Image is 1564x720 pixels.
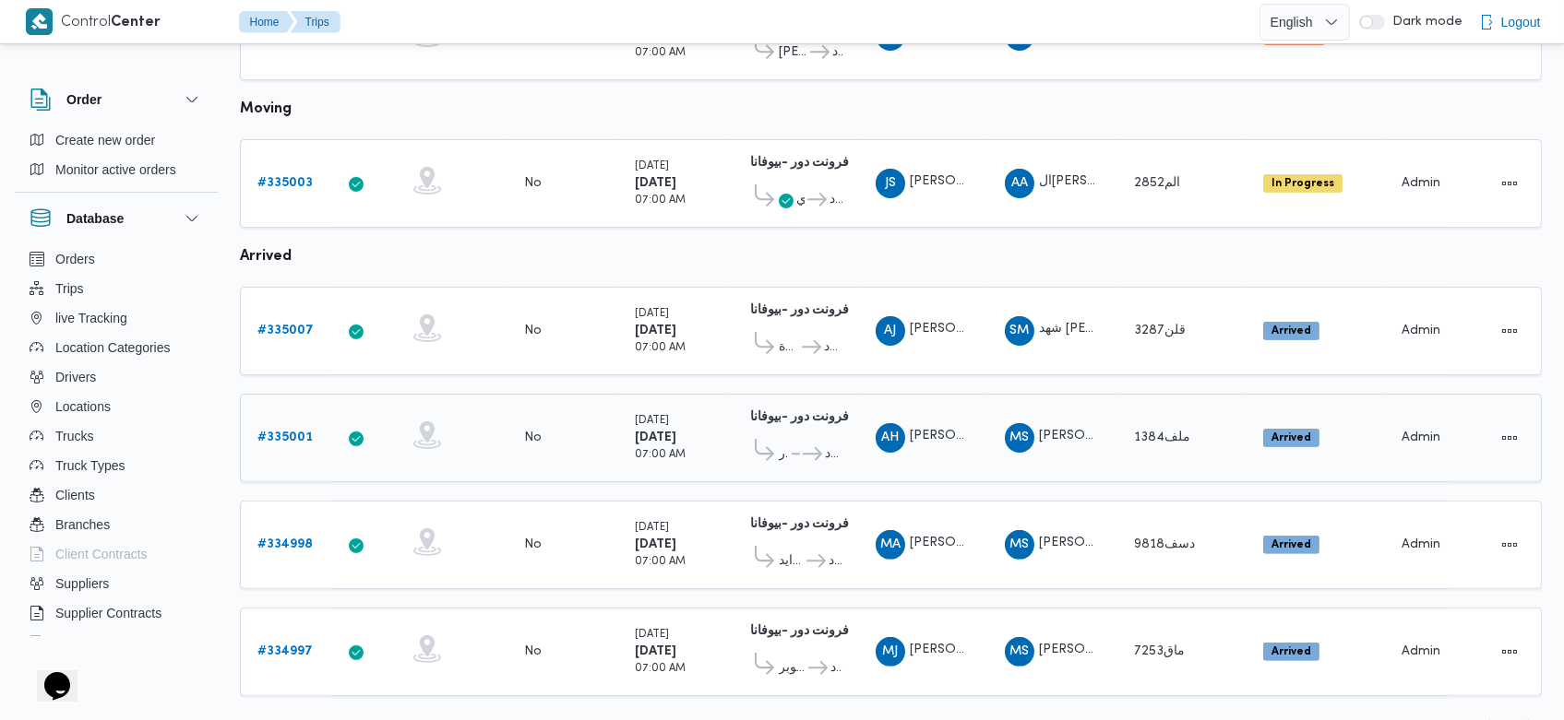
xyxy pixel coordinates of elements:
[1263,536,1319,554] span: Arrived
[884,316,896,346] span: AJ
[796,189,805,211] span: قسم المعادي
[1495,316,1524,346] button: Actions
[524,643,542,660] div: No
[910,324,1124,336] span: [PERSON_NAME] [PERSON_NAME]
[635,161,669,171] small: [DATE]
[910,644,1124,656] span: [PERSON_NAME] [PERSON_NAME]
[1495,169,1524,198] button: Actions
[55,129,155,151] span: Create new order
[832,41,842,64] span: فرونت دور مسطرد
[291,11,340,33] button: Trips
[1005,169,1034,198] div: Alsaid Ahmad Alsaid Ibrahem
[1271,432,1311,443] b: Arrived
[635,538,676,550] b: [DATE]
[635,557,686,567] small: 07:00 AM
[1039,176,1157,188] span: ال[PERSON_NAME]
[1134,325,1186,336] span: قلن3287
[876,169,905,198] div: Jmal Sabr Alsaid Muhammad Abadalrahamun
[1009,423,1029,453] span: MS
[257,641,313,663] a: #334997
[55,572,109,595] span: Suppliers
[910,431,1045,443] span: [PERSON_NAME] غلاب
[239,11,294,33] button: Home
[830,657,842,679] span: فرونت دور مسطرد
[257,172,313,195] a: #335003
[635,48,686,58] small: 07:00 AM
[876,530,905,560] div: Muhammad Ahmad Abadalftah Muhammad
[55,159,176,181] span: Monitor active orders
[22,155,210,184] button: Monitor active orders
[22,421,210,451] button: Trucks
[1039,324,1280,336] span: شهد [PERSON_NAME] [PERSON_NAME]
[635,343,686,353] small: 07:00 AM
[22,362,210,392] button: Drivers
[635,309,669,319] small: [DATE]
[1385,15,1463,30] span: Dark mode
[55,277,84,300] span: Trips
[1009,316,1029,346] span: SM
[257,325,314,336] b: # 335007
[257,431,313,443] b: # 335001
[1402,645,1440,657] span: Admin
[257,427,313,449] a: #335001
[1263,643,1319,661] span: Arrived
[15,244,218,643] div: Database
[18,646,78,702] iframe: chat widget
[257,538,313,550] b: # 334998
[1011,169,1028,198] span: AA
[55,425,93,447] span: Trucks
[22,333,210,362] button: Location Categories
[635,630,669,640] small: [DATE]
[1009,530,1029,560] span: MS
[779,657,806,679] span: قسم أول 6 أكتوبر
[257,177,313,189] b: # 335003
[55,307,127,329] span: live Tracking
[825,443,842,466] span: فرونت دور مسطرد
[1134,645,1185,657] span: ماق7253
[779,443,789,466] span: العبور
[22,125,210,155] button: Create new order
[1472,4,1548,41] button: Logout
[1271,539,1311,550] b: Arrived
[524,537,542,553] div: No
[22,480,210,510] button: Clients
[55,631,101,654] span: Devices
[882,637,898,667] span: MJ
[22,244,210,274] button: Orders
[22,569,210,598] button: Suppliers
[1005,423,1034,453] div: Muhammad Slah Abadalltaif Alshrif
[257,645,313,657] b: # 334997
[1402,431,1440,443] span: Admin
[55,248,95,270] span: Orders
[1495,637,1524,667] button: Actions
[635,195,686,206] small: 07:00 AM
[30,207,203,230] button: Database
[1495,423,1524,453] button: Actions
[22,598,210,628] button: Supplier Contracts
[55,543,148,565] span: Client Contracts
[635,416,669,426] small: [DATE]
[750,625,849,637] b: فرونت دور -بيوفانا
[1005,637,1034,667] div: Muhammad Slah Abadalltaif Alshrif
[635,645,676,657] b: [DATE]
[876,637,905,667] div: Mahmood Jmal Husaini Muhammad
[22,392,210,421] button: Locations
[1134,538,1195,550] span: دسف9818
[55,513,110,536] span: Branches
[30,89,203,111] button: Order
[1271,646,1311,657] b: Arrived
[779,41,807,64] span: [PERSON_NAME]
[55,602,161,624] span: Supplier Contracts
[66,89,101,111] h3: Order
[824,336,842,359] span: فرونت دور مسطرد
[635,450,686,460] small: 07:00 AM
[524,430,542,446] div: No
[1501,11,1541,33] span: Logout
[257,534,313,556] a: #334998
[750,157,849,169] b: فرونت دور -بيوفانا
[22,510,210,539] button: Branches
[1039,644,1144,656] span: [PERSON_NAME]
[779,336,799,359] span: قسم الجيزة
[779,550,804,572] span: قسم الشيخ زايد
[55,395,111,418] span: Locations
